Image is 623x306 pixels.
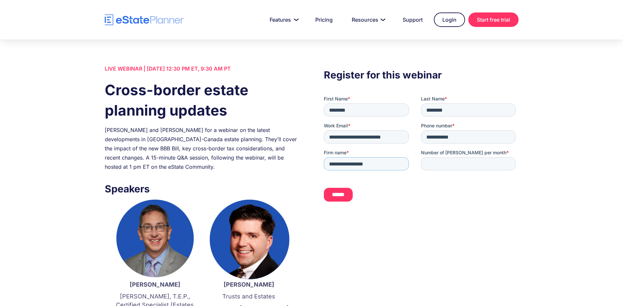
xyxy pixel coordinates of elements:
h3: Speakers [105,181,299,196]
div: LIVE WEBINAR | [DATE] 12:30 PM ET, 9:30 AM PT [105,64,299,73]
iframe: Form 0 [324,96,518,207]
a: Support [395,13,431,26]
a: Resources [344,13,391,26]
strong: [PERSON_NAME] [130,281,180,288]
a: Pricing [307,13,341,26]
a: Start free trial [468,12,519,27]
a: Login [434,12,465,27]
div: [PERSON_NAME] and [PERSON_NAME] for a webinar on the latest developments in [GEOGRAPHIC_DATA]-Can... [105,125,299,171]
p: Trusts and Estates [209,292,289,301]
a: home [105,14,184,26]
strong: [PERSON_NAME] [224,281,274,288]
h1: Cross-border estate planning updates [105,80,299,120]
a: Features [262,13,304,26]
h3: Register for this webinar [324,67,518,82]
